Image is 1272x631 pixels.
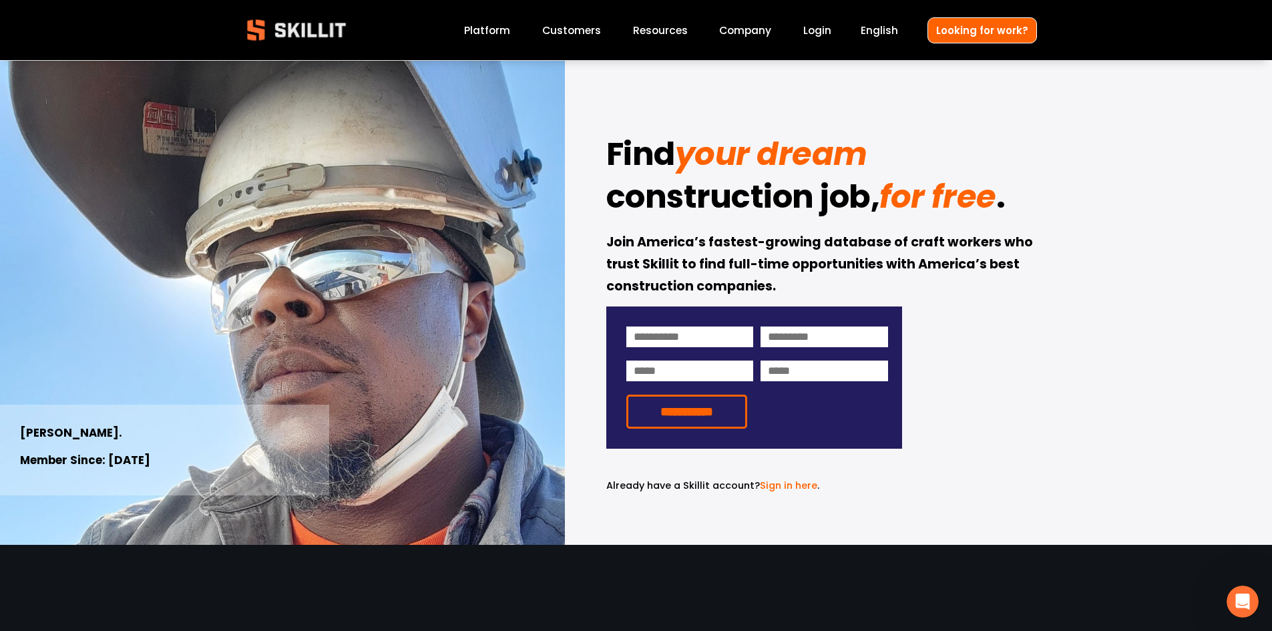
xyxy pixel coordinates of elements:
strong: . [996,172,1006,227]
span: English [861,23,898,38]
img: Skillit [236,10,357,50]
iframe: Intercom live chat [1227,586,1259,618]
span: Resources [633,23,688,38]
em: your dream [675,132,867,176]
em: for free [879,174,996,219]
div: language picker [861,21,898,39]
a: Company [719,21,771,39]
a: Login [803,21,831,39]
p: . [606,478,902,493]
strong: Member Since: [DATE] [20,451,150,471]
strong: construction job, [606,172,880,227]
strong: Join America’s fastest-growing database of craft workers who trust Skillit to find full-time oppo... [606,232,1036,298]
a: Sign in here [760,479,817,492]
strong: [PERSON_NAME]. [20,424,122,443]
a: Platform [464,21,510,39]
span: Already have a Skillit account? [606,479,760,492]
a: Looking for work? [927,17,1037,43]
a: folder dropdown [633,21,688,39]
a: Customers [542,21,601,39]
strong: Find [606,130,675,184]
